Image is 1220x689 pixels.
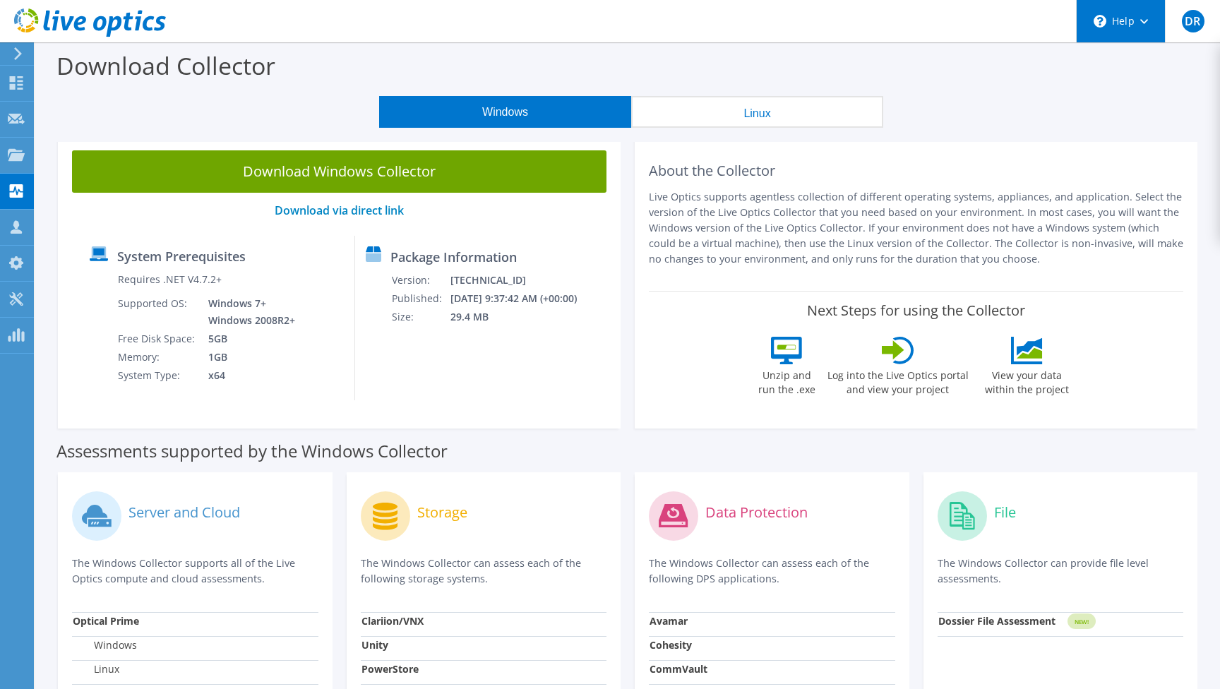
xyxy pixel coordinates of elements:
p: The Windows Collector can assess each of the following DPS applications. [649,556,895,587]
strong: Avamar [650,614,688,628]
svg: \n [1094,15,1106,28]
strong: Clariion/VNX [361,614,424,628]
td: Windows 7+ Windows 2008R2+ [198,294,298,330]
a: Download Windows Collector [72,150,606,193]
h2: About the Collector [649,162,1183,179]
p: The Windows Collector can provide file level assessments. [938,556,1184,587]
td: System Type: [117,366,198,385]
button: Windows [379,96,631,128]
strong: CommVault [650,662,707,676]
label: Requires .NET V4.7.2+ [118,272,222,287]
label: File [994,505,1016,520]
label: Log into the Live Optics portal and view your project [827,364,969,397]
button: Linux [631,96,883,128]
td: Published: [391,289,450,308]
label: Assessments supported by the Windows Collector [56,444,448,458]
label: System Prerequisites [117,249,246,263]
a: Download via direct link [275,203,404,218]
td: 5GB [198,330,298,348]
td: Free Disk Space: [117,330,198,348]
label: Windows [73,638,137,652]
td: Size: [391,308,450,326]
td: x64 [198,366,298,385]
label: Next Steps for using the Collector [807,302,1025,319]
strong: Optical Prime [73,614,139,628]
label: Package Information [390,250,517,264]
label: Download Collector [56,49,275,82]
label: Unzip and run the .exe [755,364,820,397]
p: Live Optics supports agentless collection of different operating systems, appliances, and applica... [649,189,1183,267]
strong: Unity [361,638,388,652]
td: 29.4 MB [450,308,596,326]
span: DR [1182,10,1204,32]
td: 1GB [198,348,298,366]
label: View your data within the project [976,364,1078,397]
tspan: NEW! [1074,618,1088,625]
strong: PowerStore [361,662,419,676]
td: [DATE] 9:37:42 AM (+00:00) [450,289,596,308]
strong: Dossier File Assessment [938,614,1055,628]
td: Supported OS: [117,294,198,330]
p: The Windows Collector supports all of the Live Optics compute and cloud assessments. [72,556,318,587]
label: Server and Cloud [128,505,240,520]
td: [TECHNICAL_ID] [450,271,596,289]
label: Linux [73,662,119,676]
label: Data Protection [705,505,808,520]
label: Storage [417,505,467,520]
strong: Cohesity [650,638,692,652]
p: The Windows Collector can assess each of the following storage systems. [361,556,607,587]
td: Version: [391,271,450,289]
td: Memory: [117,348,198,366]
